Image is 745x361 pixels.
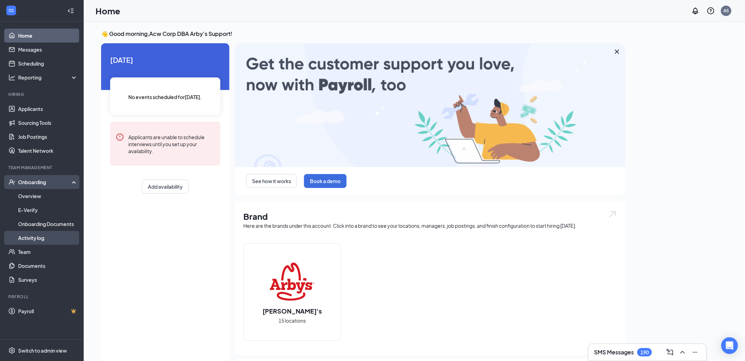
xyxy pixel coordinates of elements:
svg: QuestionInfo [707,7,715,15]
div: Here are the brands under this account. Click into a brand to see your locations, managers, job p... [243,222,617,229]
a: Applicants [18,102,78,116]
div: Onboarding [18,179,72,186]
svg: Analysis [8,74,15,81]
a: E-Verify [18,203,78,217]
span: 15 locations [279,317,306,324]
div: Hiring [8,91,76,97]
svg: Error [116,133,124,141]
div: Open Intercom Messenger [721,337,738,354]
div: Switch to admin view [18,347,67,354]
a: Home [18,29,78,43]
svg: ChevronUp [678,348,687,356]
a: Onboarding Documents [18,217,78,231]
button: Book a demo [304,174,347,188]
img: Arby's [270,259,314,304]
a: Documents [18,259,78,273]
a: Job Postings [18,130,78,144]
h1: Home [96,5,120,17]
button: Minimize [690,347,701,358]
svg: WorkstreamLogo [8,7,15,14]
div: Applicants are unable to schedule interviews until you set up your availability. [128,133,215,155]
button: ComposeMessage [664,347,676,358]
a: Sourcing Tools [18,116,78,130]
h1: Brand [243,210,617,222]
a: Messages [18,43,78,57]
svg: Cross [613,47,621,56]
svg: ComposeMessage [666,348,674,356]
button: See how it works [246,174,297,188]
svg: Notifications [691,7,700,15]
svg: UserCheck [8,179,15,186]
div: Payroll [8,294,76,300]
a: Scheduling [18,57,78,70]
span: [DATE] [110,54,220,65]
a: PayrollCrown [18,304,78,318]
svg: Collapse [67,7,74,14]
div: Reporting [18,74,78,81]
div: 190 [640,349,649,355]
a: Talent Network [18,144,78,158]
h3: SMS Messages [594,348,634,356]
svg: Settings [8,347,15,354]
a: Team [18,245,78,259]
svg: Minimize [691,348,699,356]
div: AS [723,8,729,14]
img: open.6027fd2a22e1237b5b06.svg [608,210,617,218]
a: Overview [18,189,78,203]
span: No events scheduled for [DATE] . [129,93,202,101]
img: payroll-large.gif [235,43,625,167]
button: ChevronUp [677,347,688,358]
h3: 👋 Good morning, Acw Corp DBA Arby's Support ! [101,30,625,38]
a: Activity log [18,231,78,245]
button: Add availability [142,180,189,194]
div: Team Management [8,165,76,171]
h2: [PERSON_NAME]'s [256,307,329,315]
a: Surveys [18,273,78,287]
